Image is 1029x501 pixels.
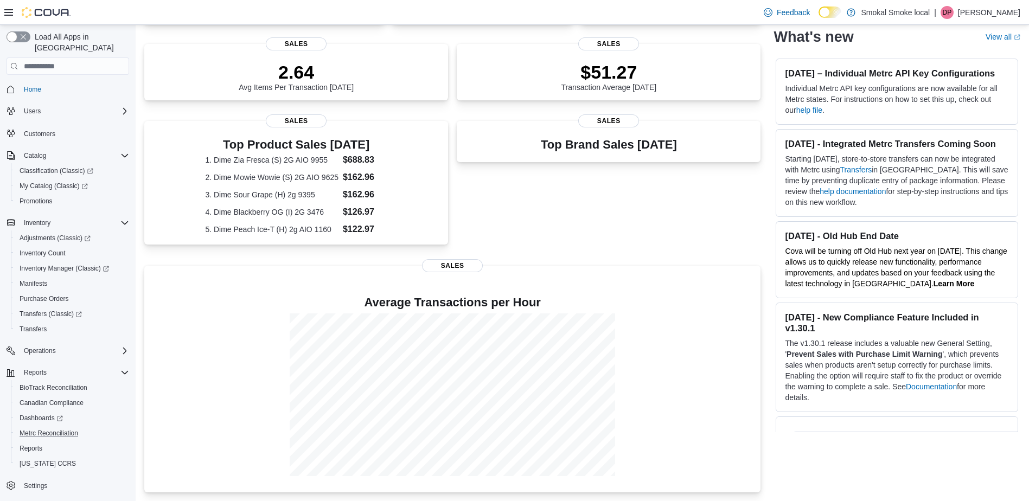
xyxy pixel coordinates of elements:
[785,153,1009,208] p: Starting [DATE], store-to-store transfers can now be integrated with Metrc using in [GEOGRAPHIC_D...
[24,85,41,94] span: Home
[20,429,78,438] span: Metrc Reconciliation
[205,138,387,151] h3: Top Product Sales [DATE]
[820,187,886,196] a: help documentation
[20,216,129,229] span: Inventory
[15,307,129,320] span: Transfers (Classic)
[11,306,133,322] a: Transfers (Classic)
[20,414,63,422] span: Dashboards
[20,182,88,190] span: My Catalog (Classic)
[15,164,98,177] a: Classification (Classic)
[20,344,60,357] button: Operations
[11,246,133,261] button: Inventory Count
[2,81,133,97] button: Home
[205,224,338,235] dt: 5. Dime Peach Ice-T (H) 2g AIO 1160
[15,179,92,192] a: My Catalog (Classic)
[2,343,133,358] button: Operations
[266,37,327,50] span: Sales
[15,457,80,470] a: [US_STATE] CCRS
[934,6,936,19] p: |
[205,189,338,200] dt: 3. Dime Sour Grape (H) 2g 9395
[2,148,133,163] button: Catalog
[22,7,71,18] img: Cova
[2,478,133,493] button: Settings
[20,264,109,273] span: Inventory Manager (Classic)
[561,61,657,92] div: Transaction Average [DATE]
[20,459,76,468] span: [US_STATE] CCRS
[205,155,338,165] dt: 1. Dime Zia Fresca (S) 2G AIO 9955
[20,216,55,229] button: Inventory
[343,171,387,184] dd: $162.96
[777,7,810,18] span: Feedback
[840,165,872,174] a: Transfers
[24,107,41,115] span: Users
[343,205,387,219] dd: $126.97
[24,130,55,138] span: Customers
[20,149,50,162] button: Catalog
[153,296,752,309] h4: Average Transactions per Hour
[15,396,129,409] span: Canadian Compliance
[20,166,93,175] span: Classification (Classic)
[20,383,87,392] span: BioTrack Reconciliation
[20,366,51,379] button: Reports
[785,83,1009,115] p: Individual Metrc API key configurations are now available for all Metrc states. For instructions ...
[205,207,338,217] dt: 4. Dime Blackberry OG (I) 2G 3476
[796,106,822,114] a: help file
[11,456,133,471] button: [US_STATE] CCRS
[24,481,47,490] span: Settings
[785,68,1009,79] h3: [DATE] – Individual Metrc API Key Configurations
[422,259,483,272] span: Sales
[15,292,73,305] a: Purchase Orders
[11,380,133,395] button: BioTrack Reconciliation
[578,37,639,50] span: Sales
[15,179,129,192] span: My Catalog (Classic)
[24,346,56,355] span: Operations
[15,427,82,440] a: Metrc Reconciliation
[20,83,46,96] a: Home
[20,82,129,96] span: Home
[15,381,92,394] a: BioTrack Reconciliation
[343,223,387,236] dd: $122.97
[11,410,133,426] a: Dashboards
[15,195,129,208] span: Promotions
[11,261,133,276] a: Inventory Manager (Classic)
[958,6,1020,19] p: [PERSON_NAME]
[15,323,129,336] span: Transfers
[15,247,70,260] a: Inventory Count
[541,138,677,151] h3: Top Brand Sales [DATE]
[24,368,47,377] span: Reports
[785,230,1009,241] h3: [DATE] - Old Hub End Date
[15,427,129,440] span: Metrc Reconciliation
[861,6,930,19] p: Smokal Smoke local
[15,307,86,320] a: Transfers (Classic)
[239,61,354,83] p: 2.64
[785,138,1009,149] h3: [DATE] - Integrated Metrc Transfers Coming Soon
[20,479,129,492] span: Settings
[578,114,639,127] span: Sales
[20,399,84,407] span: Canadian Compliance
[20,105,129,118] span: Users
[266,114,327,127] span: Sales
[15,164,129,177] span: Classification (Classic)
[15,457,129,470] span: Washington CCRS
[561,61,657,83] p: $51.27
[20,127,60,140] a: Customers
[2,215,133,230] button: Inventory
[20,249,66,258] span: Inventory Count
[343,188,387,201] dd: $162.96
[11,291,133,306] button: Purchase Orders
[11,441,133,456] button: Reports
[20,444,42,453] span: Reports
[205,172,338,183] dt: 2. Dime Mowie Wowie (S) 2G AIO 9625
[15,323,51,336] a: Transfers
[15,277,52,290] a: Manifests
[343,153,387,166] dd: $688.83
[819,7,841,18] input: Dark Mode
[15,442,129,455] span: Reports
[15,381,129,394] span: BioTrack Reconciliation
[20,294,69,303] span: Purchase Orders
[785,312,1009,333] h3: [DATE] - New Compliance Feature Included in v1.30.1
[15,247,129,260] span: Inventory Count
[2,125,133,141] button: Customers
[774,28,853,46] h2: What's new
